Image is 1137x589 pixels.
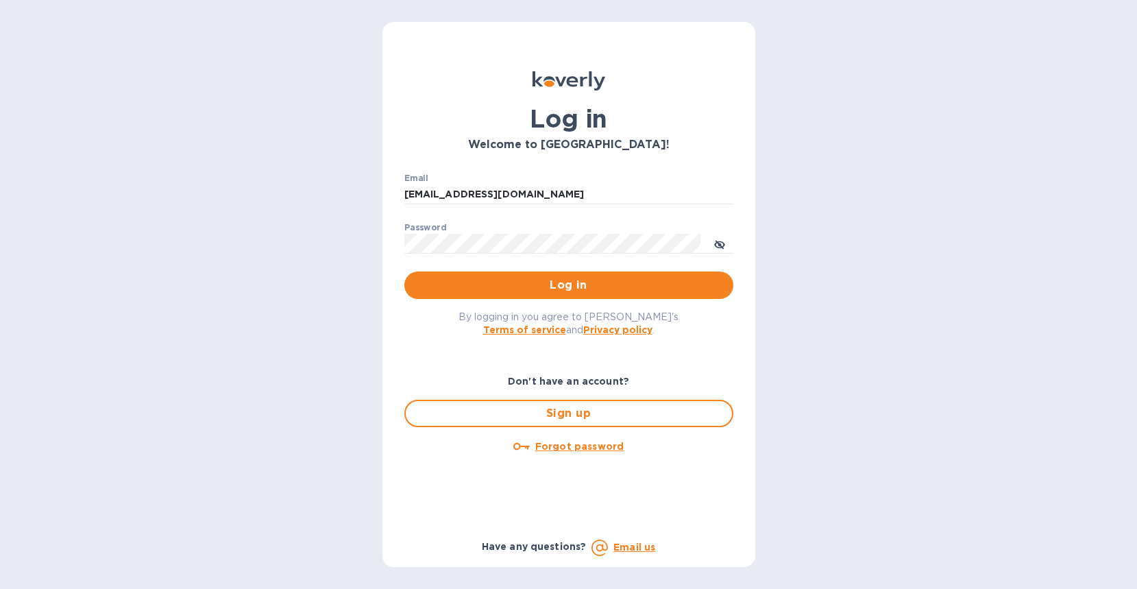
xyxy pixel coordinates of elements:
[533,71,605,91] img: Koverly
[583,324,652,335] a: Privacy policy
[404,224,446,232] label: Password
[508,376,629,387] b: Don't have an account?
[417,405,721,422] span: Sign up
[404,139,733,152] h3: Welcome to [GEOGRAPHIC_DATA]!
[404,272,733,299] button: Log in
[482,541,587,552] b: Have any questions?
[613,542,655,553] a: Email us
[404,174,428,182] label: Email
[459,311,678,335] span: By logging in you agree to [PERSON_NAME]'s and .
[483,324,566,335] a: Terms of service
[415,277,722,293] span: Log in
[404,184,733,205] input: Enter email address
[706,230,733,257] button: toggle password visibility
[535,441,624,452] u: Forgot password
[404,104,733,133] h1: Log in
[404,400,733,427] button: Sign up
